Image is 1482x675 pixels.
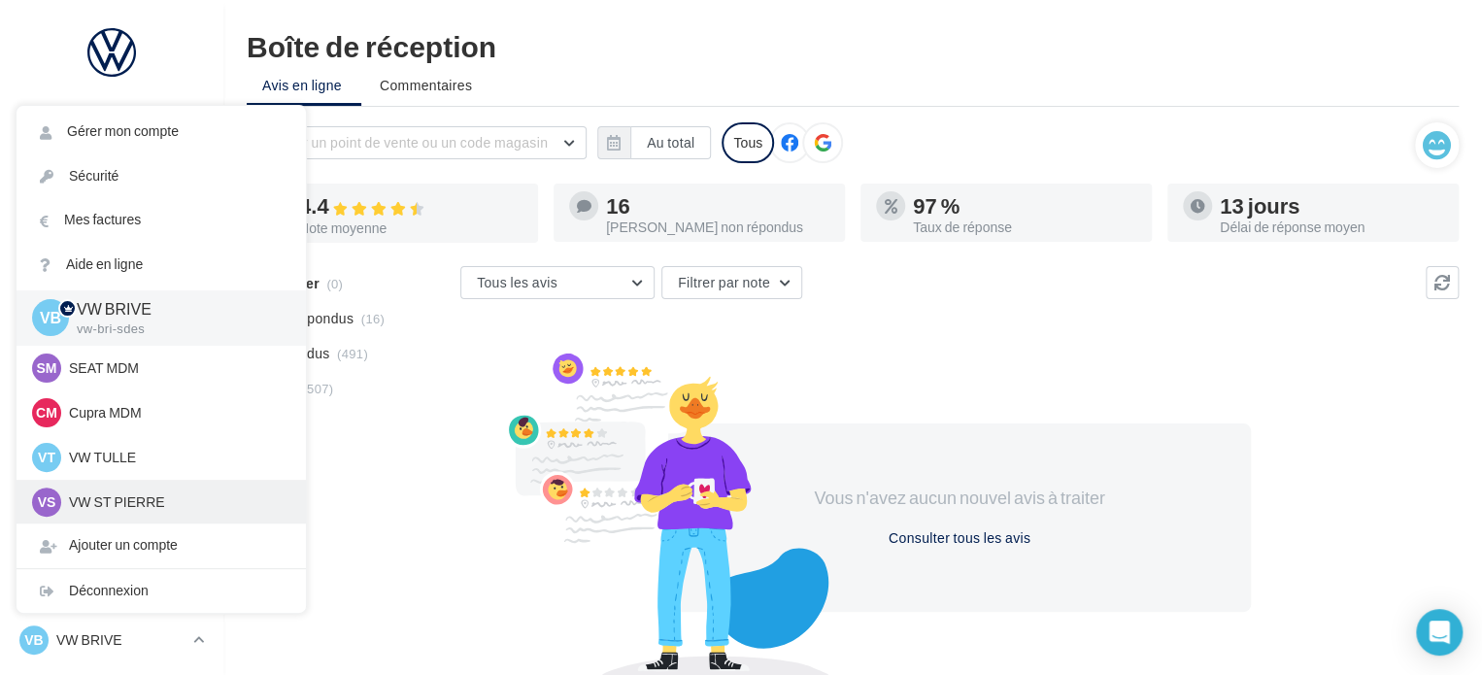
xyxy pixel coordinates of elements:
div: Vous n'avez aucun nouvel avis à traiter [792,486,1127,511]
button: Notifications 1 [12,97,204,138]
span: VB [40,307,61,329]
span: Choisir un point de vente ou un code magasin [263,134,548,151]
span: (16) [361,311,385,326]
span: (507) [302,381,333,396]
a: Boîte de réception [12,193,212,235]
div: Déconnexion [17,569,306,613]
button: Au total [630,126,711,159]
span: Tous les avis [477,274,557,290]
a: Sécurité [17,154,306,198]
button: Au total [597,126,711,159]
button: Choisir un point de vente ou un code magasin [247,126,587,159]
span: VB [24,630,43,650]
span: (491) [337,346,368,361]
button: Filtrer par note [661,266,802,299]
div: Note moyenne [299,221,522,235]
div: 13 jours [1220,195,1443,217]
button: Tous les avis [460,266,655,299]
a: VB VW BRIVE [16,622,208,658]
span: Commentaires [380,76,472,95]
a: Aide en ligne [17,243,306,287]
div: Taux de réponse [913,220,1136,234]
span: SM [37,358,57,378]
div: Boîte de réception [247,31,1459,60]
button: Consulter tous les avis [881,526,1038,550]
div: 97 % [913,195,1136,217]
span: VS [38,492,56,512]
div: [PERSON_NAME] non répondus [606,220,829,234]
p: VW BRIVE [77,298,275,321]
a: Médiathèque [12,388,212,429]
a: Campagnes [12,292,212,333]
p: vw-bri-sdes [77,321,275,338]
div: 4.4 [299,195,522,218]
a: Opérations [12,146,212,186]
a: Contacts [12,340,212,381]
p: VW ST PIERRE [69,492,283,512]
a: Calendrier [12,437,212,478]
div: Délai de réponse moyen [1220,220,1443,234]
a: ASSETS PERSONNALISABLES [12,485,212,542]
div: Tous [722,122,774,163]
a: Visibilité en ligne [12,244,212,285]
div: Open Intercom Messenger [1416,609,1463,656]
a: Gérer mon compte [17,110,306,153]
a: Mes factures [17,198,306,242]
div: Ajouter un compte [17,523,306,567]
span: CM [36,403,57,422]
span: VT [38,448,55,467]
span: Non répondus [265,309,354,328]
p: Cupra MDM [69,403,283,422]
div: 16 [606,195,829,217]
p: VW BRIVE [56,630,185,650]
p: VW TULLE [69,448,283,467]
p: SEAT MDM [69,358,283,378]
